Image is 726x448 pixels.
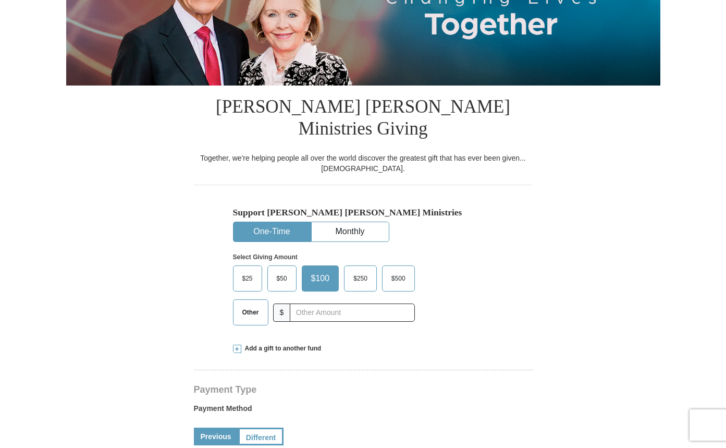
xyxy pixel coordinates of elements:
[348,271,373,286] span: $250
[290,304,414,322] input: Other Amount
[233,253,298,261] strong: Select Giving Amount
[194,428,238,445] a: Previous
[238,428,284,445] a: Different
[233,222,311,241] button: One-Time
[233,207,494,218] h5: Support [PERSON_NAME] [PERSON_NAME] Ministries
[194,403,533,419] label: Payment Method
[386,271,411,286] span: $500
[194,385,533,394] h4: Payment Type
[241,344,322,353] span: Add a gift to another fund
[273,304,291,322] span: $
[237,305,264,320] span: Other
[194,86,533,153] h1: [PERSON_NAME] [PERSON_NAME] Ministries Giving
[312,222,389,241] button: Monthly
[272,271,292,286] span: $50
[237,271,258,286] span: $25
[194,153,533,174] div: Together, we're helping people all over the world discover the greatest gift that has ever been g...
[306,271,335,286] span: $100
